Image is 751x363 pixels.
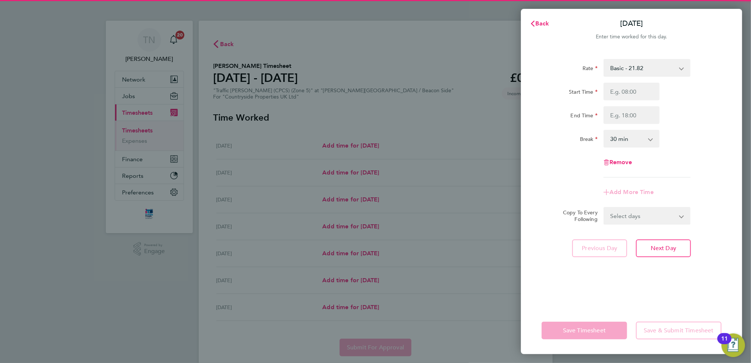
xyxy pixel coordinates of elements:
[571,112,598,121] label: End Time
[620,18,643,29] p: [DATE]
[521,32,742,41] div: Enter time worked for this day.
[604,83,660,100] input: E.g. 08:00
[636,239,691,257] button: Next Day
[651,245,676,252] span: Next Day
[583,65,598,74] label: Rate
[604,106,660,124] input: E.g. 18:00
[722,333,745,357] button: Open Resource Center, 11 new notifications
[557,209,598,222] label: Copy To Every Following
[721,339,728,348] div: 11
[580,136,598,145] label: Break
[604,159,632,165] button: Remove
[536,20,549,27] span: Back
[522,16,557,31] button: Back
[569,89,598,97] label: Start Time
[609,159,632,166] span: Remove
